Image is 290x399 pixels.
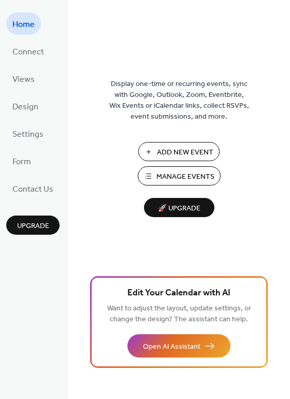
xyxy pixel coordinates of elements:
[17,221,49,232] span: Upgrade
[6,177,60,199] a: Contact Us
[6,122,50,145] a: Settings
[157,147,213,158] span: Add New Event
[144,198,214,217] button: 🚀 Upgrade
[138,142,220,161] button: Add New Event
[6,216,60,235] button: Upgrade
[6,40,50,62] a: Connect
[12,181,53,197] span: Contact Us
[150,202,208,216] span: 🚀 Upgrade
[107,302,251,326] span: Want to adjust the layout, update settings, or change the design? The assistant can help.
[143,341,200,352] span: Open AI Assistant
[12,126,44,142] span: Settings
[109,79,249,122] span: Display one-time or recurring events, sync with Google, Outlook, Zoom, Eventbrite, Wix Events or ...
[12,44,44,60] span: Connect
[138,166,221,186] button: Manage Events
[12,99,38,115] span: Design
[6,95,45,117] a: Design
[127,334,230,358] button: Open AI Assistant
[12,72,35,88] span: Views
[12,17,35,33] span: Home
[6,150,37,172] a: Form
[127,286,230,301] span: Edit Your Calendar with AI
[6,67,41,90] a: Views
[12,154,31,170] span: Form
[156,172,214,182] span: Manage Events
[6,12,41,35] a: Home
